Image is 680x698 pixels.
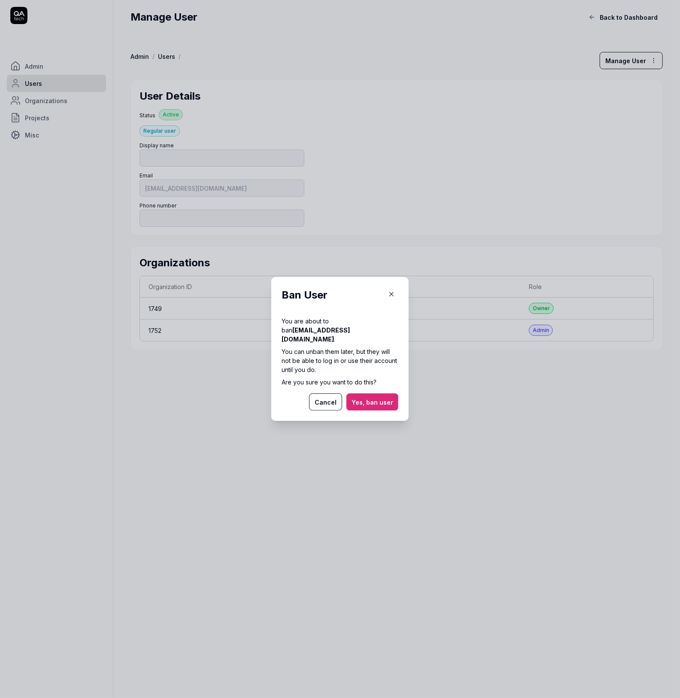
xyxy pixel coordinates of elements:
[309,393,342,411] button: Cancel
[346,393,398,411] button: Yes, ban user
[282,347,398,374] p: You can unban them later, but they will not be able to log in or use their account until you do.
[385,287,398,301] button: Close Modal
[282,287,398,303] h2: Ban User
[282,326,350,343] b: [EMAIL_ADDRESS][DOMAIN_NAME]
[282,378,398,387] p: Are you sure you want to do this?
[282,317,398,344] p: You are about to ban .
